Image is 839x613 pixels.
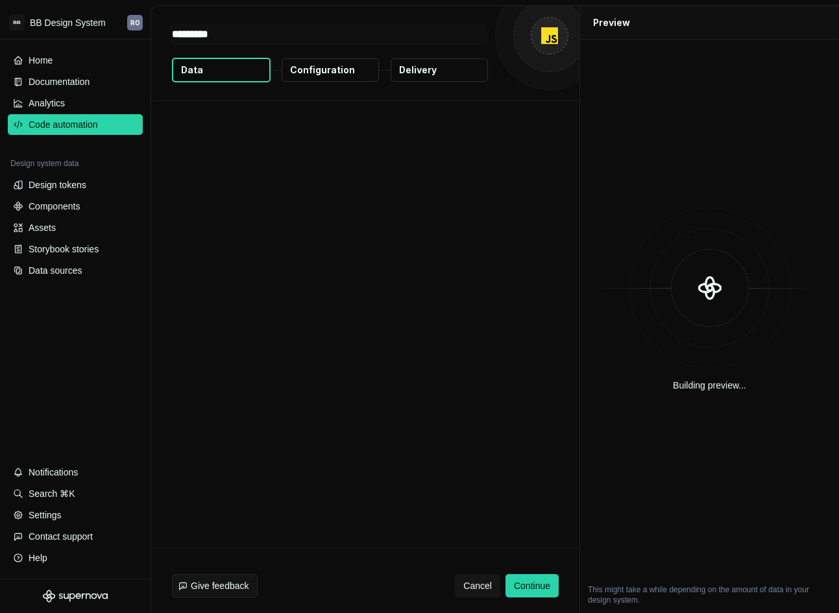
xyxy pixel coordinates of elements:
button: Search ⌘K [8,483,143,504]
a: Data sources [8,260,143,281]
p: This might take a while depending on the amount of data in your design system. [588,584,831,605]
span: Cancel [463,579,492,592]
a: Analytics [8,93,143,114]
a: Storybook stories [8,239,143,259]
button: Give feedback [172,574,258,597]
a: Settings [8,505,143,525]
div: Help [29,551,47,564]
button: Cancel [455,574,500,597]
button: Continue [505,574,559,597]
div: Data sources [29,264,82,277]
button: BBBB Design SystemRO [3,8,148,36]
button: Delivery [391,58,488,82]
div: Search ⌘K [29,487,75,500]
div: Preview [593,16,630,29]
button: Data [172,58,271,82]
div: Home [29,54,53,67]
div: Design system data [10,158,79,169]
p: Configuration [290,64,355,77]
a: Documentation [8,71,143,92]
div: RO [130,18,140,28]
a: Assets [8,217,143,238]
button: Notifications [8,462,143,483]
svg: Supernova Logo [43,590,108,603]
div: BB Design System [30,16,106,29]
div: Settings [29,509,62,522]
a: Home [8,50,143,71]
div: Components [29,200,80,213]
span: Give feedback [191,579,249,592]
a: Components [8,196,143,217]
div: Analytics [29,97,65,110]
a: Code automation [8,114,143,135]
button: Help [8,547,143,568]
div: BB [9,15,25,30]
p: Delivery [399,64,437,77]
div: Building preview... [673,379,746,392]
span: Continue [514,579,550,592]
div: Design tokens [29,178,86,191]
div: Documentation [29,75,90,88]
div: Assets [29,221,56,234]
button: Configuration [282,58,379,82]
a: Design tokens [8,174,143,195]
p: Data [181,64,203,77]
div: Storybook stories [29,243,99,256]
div: Code automation [29,118,98,131]
button: Contact support [8,526,143,547]
div: Contact support [29,530,93,543]
div: Notifications [29,466,78,479]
